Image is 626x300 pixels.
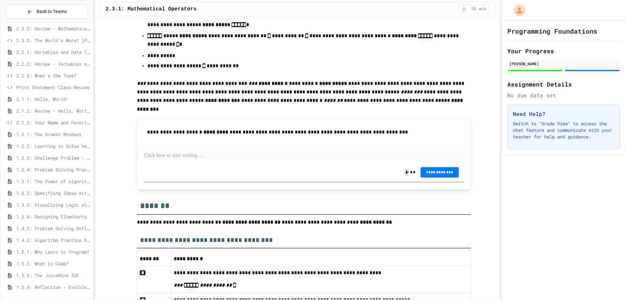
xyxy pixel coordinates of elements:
span: 1.4.2: Problem Solving Reflection [16,225,90,232]
span: 2.2.1: Variables and Data Types [16,49,90,55]
span: 1.3.2: Specifying Ideas with Pseudocode [16,190,90,197]
span: 1.3.1: The Power of Algorithms [16,178,90,185]
span: 1.3.3: Visualizing Logic with Flowcharts [16,201,90,208]
span: 1.5.1: Why Learn to Program? [16,248,90,255]
span: 2.3.1: Mathematical Operators [106,5,196,13]
h2: Your Progress [507,46,620,55]
span: 1.2.1: The Growth Mindset [16,131,90,138]
h1: Programming Foundations [507,26,597,36]
span: 1.4.3: Algorithm Practice Exercises [16,237,90,244]
span: Back to Teams [37,8,67,15]
button: Back to Teams [6,5,88,19]
span: 1.2.3: Challenge Problem - The Bridge [16,154,90,161]
div: [PERSON_NAME] [509,61,618,67]
span: 2.1.1: Hello, World! [16,96,90,103]
span: 2.3.2: Review - Mathematical Operators [16,25,90,32]
div: My Account [507,3,527,18]
span: 10 [468,7,479,12]
span: 1.2.4: Problem Solving Practice [16,166,90,173]
div: No due date set [507,91,620,99]
span: 2.1.3: Your Name and Favorite Movie [16,119,90,126]
span: Print Statement Class Review [16,84,90,91]
span: min [479,7,486,12]
h3: Need Help? [513,110,615,118]
span: 1.5.2: What is Code? [16,260,90,267]
span: 2.2.3: What's the Type? [16,72,90,79]
span: 2.2.2: Review - Variables and Data Types [16,60,90,67]
p: Switch to "Grade View" to access the chat feature and communicate with your teacher for help and ... [513,120,615,140]
span: 1.2.2: Learning to Solve Hard Problems [16,143,90,150]
span: 1.3.4: Designing Flowcharts [16,213,90,220]
span: 1.5.3: The JuiceMind IDE [16,272,90,279]
span: 2.3.3: The World's Worst [PERSON_NAME] Market [16,37,90,44]
h2: Assignment Details [507,80,620,89]
span: 2.1.2: Review - Hello, World! [16,107,90,114]
span: 1.5.4: Reflection - Evolving Technology [16,284,90,291]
